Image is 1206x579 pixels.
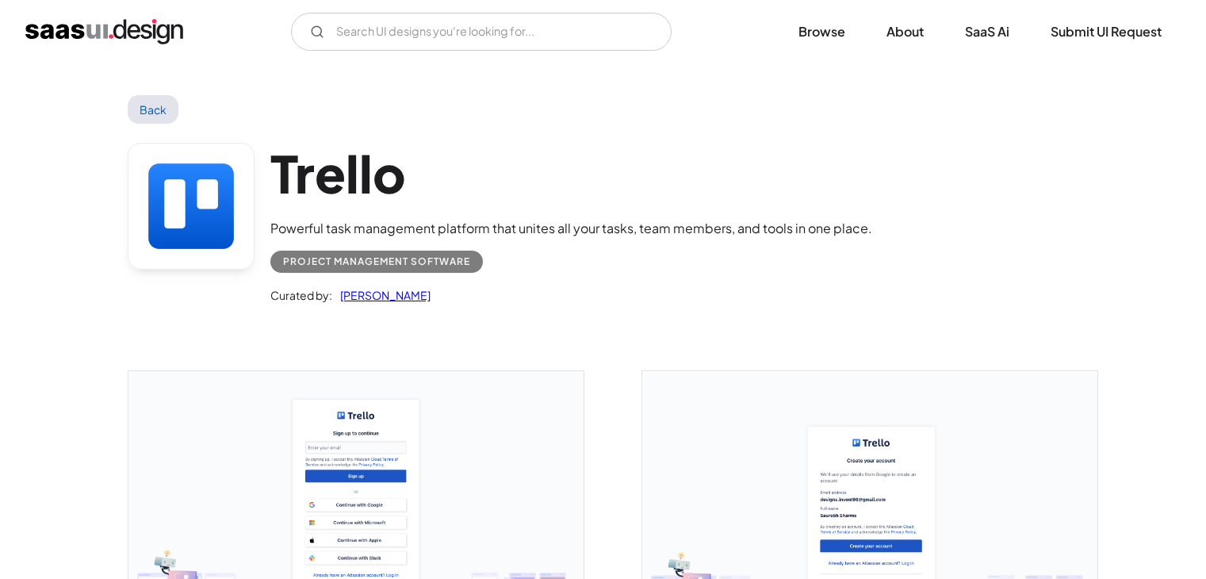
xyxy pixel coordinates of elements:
[867,14,943,49] a: About
[291,13,672,51] input: Search UI designs you're looking for...
[25,19,183,44] a: home
[270,286,332,305] div: Curated by:
[946,14,1028,49] a: SaaS Ai
[270,143,872,204] h1: Trello
[1032,14,1181,49] a: Submit UI Request
[332,286,431,305] a: [PERSON_NAME]
[128,95,179,124] a: Back
[779,14,864,49] a: Browse
[270,219,872,238] div: Powerful task management platform that unites all your tasks, team members, and tools in one place.
[291,13,672,51] form: Email Form
[283,252,470,271] div: Project Management Software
